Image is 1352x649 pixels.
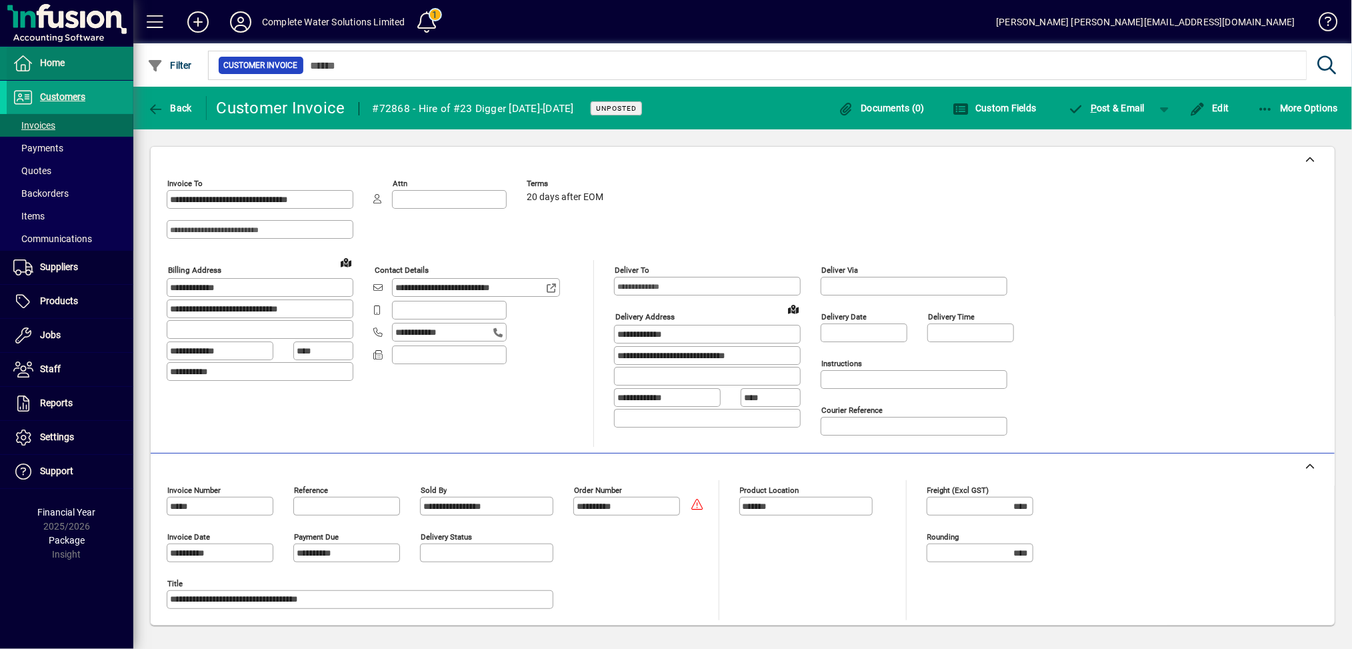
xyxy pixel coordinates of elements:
a: Home [7,47,133,80]
mat-label: Freight (excl GST) [927,486,989,495]
span: Items [13,211,45,221]
span: Package [49,535,85,546]
div: [PERSON_NAME] [PERSON_NAME][EMAIL_ADDRESS][DOMAIN_NAME] [996,11,1295,33]
button: More Options [1254,96,1342,120]
button: Edit [1186,96,1233,120]
span: Customers [40,91,85,102]
span: Custom Fields [953,103,1037,113]
span: Support [40,466,73,476]
mat-label: Delivery time [928,312,975,321]
a: Quotes [7,159,133,182]
mat-label: Invoice date [167,532,210,542]
mat-label: Instructions [821,359,862,368]
span: Staff [40,364,61,374]
mat-label: Order number [574,486,622,495]
a: Invoices [7,114,133,137]
button: Profile [219,10,262,34]
span: Documents (0) [838,103,925,113]
span: Payments [13,143,63,153]
span: P [1091,103,1097,113]
span: Back [147,103,192,113]
a: Settings [7,421,133,454]
mat-label: Reference [294,486,328,495]
mat-label: Sold by [421,486,447,495]
mat-label: Deliver via [821,265,858,275]
a: View on map [335,251,357,273]
a: Backorders [7,182,133,205]
div: Customer Invoice [217,97,345,119]
span: More Options [1257,103,1339,113]
mat-label: Deliver To [615,265,649,275]
span: Suppliers [40,261,78,272]
button: Filter [144,53,195,77]
mat-label: Attn [393,179,407,188]
mat-label: Delivery date [821,312,867,321]
span: Edit [1189,103,1229,113]
mat-label: Delivery status [421,532,472,542]
div: #72868 - Hire of #23 Digger [DATE]-[DATE] [373,98,574,119]
span: Filter [147,60,192,71]
mat-label: Title [167,579,183,588]
button: Back [144,96,195,120]
span: Financial Year [38,507,96,518]
mat-label: Payment due [294,532,339,542]
button: Post & Email [1061,96,1152,120]
a: Staff [7,353,133,386]
a: Items [7,205,133,227]
mat-label: Invoice number [167,486,221,495]
a: Products [7,285,133,318]
a: Reports [7,387,133,420]
a: Knowledge Base [1309,3,1335,46]
span: 20 days after EOM [527,192,603,203]
mat-label: Invoice To [167,179,203,188]
span: Terms [527,179,607,188]
span: Settings [40,432,74,442]
app-page-header-button: Back [133,96,207,120]
a: View on map [783,298,804,319]
span: Quotes [13,165,51,176]
a: Communications [7,227,133,250]
div: Complete Water Solutions Limited [262,11,405,33]
span: ost & Email [1068,103,1145,113]
mat-label: Product location [740,486,799,495]
span: Customer Invoice [224,59,298,72]
mat-label: Courier Reference [821,406,883,415]
span: Jobs [40,330,61,340]
span: Reports [40,398,73,408]
span: Home [40,57,65,68]
a: Jobs [7,319,133,352]
a: Suppliers [7,251,133,284]
span: Backorders [13,188,69,199]
mat-label: Rounding [927,532,959,542]
a: Payments [7,137,133,159]
span: Unposted [596,104,637,113]
button: Custom Fields [949,96,1040,120]
span: Communications [13,233,92,244]
button: Documents (0) [835,96,928,120]
span: Invoices [13,120,55,131]
span: Products [40,295,78,306]
a: Support [7,455,133,488]
button: Add [177,10,219,34]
